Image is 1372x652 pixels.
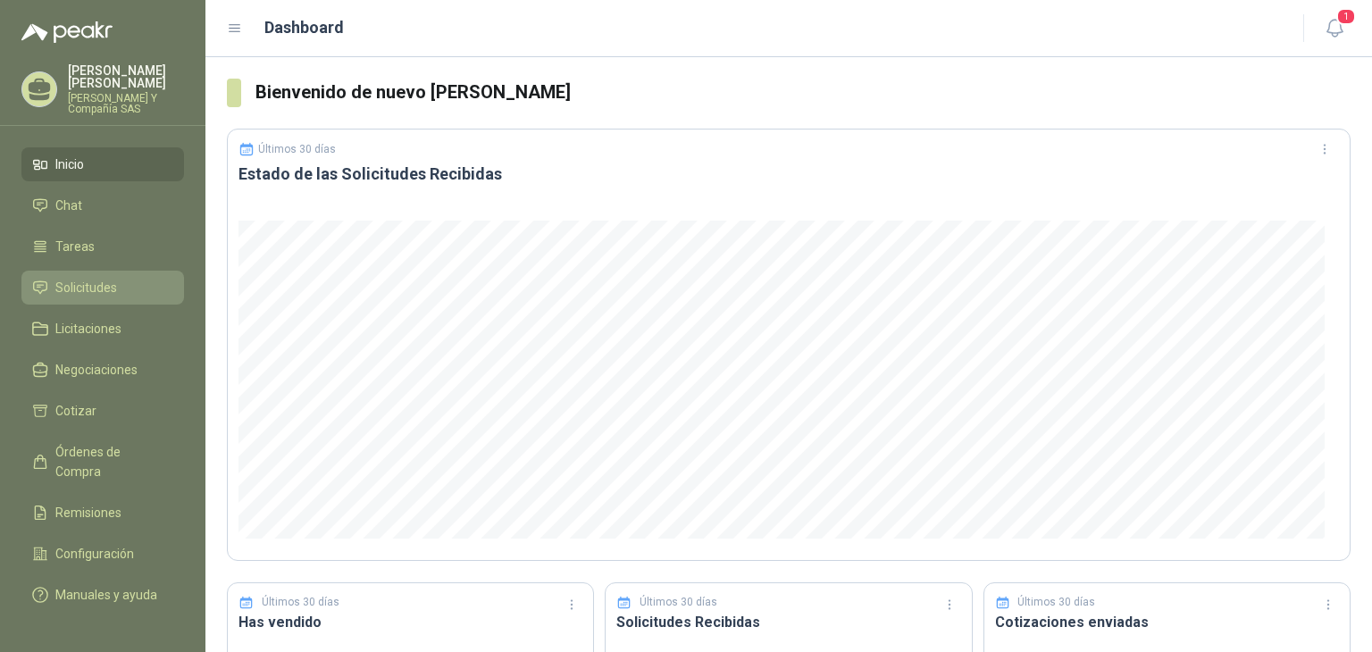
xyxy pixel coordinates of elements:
[1336,8,1356,25] span: 1
[21,147,184,181] a: Inicio
[68,64,184,89] p: [PERSON_NAME] [PERSON_NAME]
[55,544,134,564] span: Configuración
[262,594,339,611] p: Últimos 30 días
[1318,13,1351,45] button: 1
[255,79,1351,106] h3: Bienvenido de nuevo [PERSON_NAME]
[55,155,84,174] span: Inicio
[55,585,157,605] span: Manuales y ayuda
[55,442,167,481] span: Órdenes de Compra
[21,312,184,346] a: Licitaciones
[995,611,1339,633] h3: Cotizaciones enviadas
[55,319,121,339] span: Licitaciones
[21,21,113,43] img: Logo peakr
[21,230,184,263] a: Tareas
[238,611,582,633] h3: Has vendido
[21,394,184,428] a: Cotizar
[616,611,960,633] h3: Solicitudes Recibidas
[55,360,138,380] span: Negociaciones
[258,143,336,155] p: Últimos 30 días
[21,271,184,305] a: Solicitudes
[55,278,117,297] span: Solicitudes
[68,93,184,114] p: [PERSON_NAME] Y Compañía SAS
[1017,594,1095,611] p: Últimos 30 días
[264,15,344,40] h1: Dashboard
[21,435,184,489] a: Órdenes de Compra
[21,496,184,530] a: Remisiones
[21,188,184,222] a: Chat
[21,353,184,387] a: Negociaciones
[21,537,184,571] a: Configuración
[21,578,184,612] a: Manuales y ayuda
[55,503,121,522] span: Remisiones
[55,237,95,256] span: Tareas
[55,401,96,421] span: Cotizar
[238,163,1339,185] h3: Estado de las Solicitudes Recibidas
[55,196,82,215] span: Chat
[640,594,717,611] p: Últimos 30 días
